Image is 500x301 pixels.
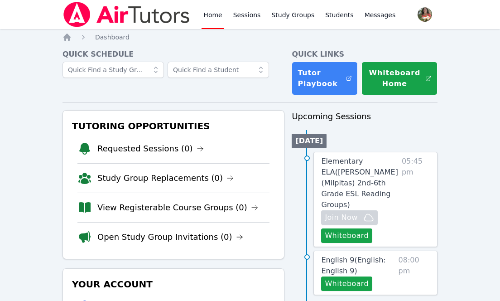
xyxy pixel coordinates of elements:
a: English 9(English: English 9) [321,255,394,277]
h3: Tutoring Opportunities [70,118,277,134]
input: Quick Find a Student [168,62,269,78]
a: Study Group Replacements (0) [97,172,234,184]
span: Elementary ELA ( [PERSON_NAME] (Milpitas) 2nd-6th Grade ESL Reading Groups ) [321,157,398,209]
a: Tutor Playbook [292,62,358,95]
h4: Quick Schedule [62,49,284,60]
button: Whiteboard [321,228,372,243]
span: Messages [365,10,396,19]
li: [DATE] [292,134,327,148]
h3: Your Account [70,276,277,292]
span: English 9 ( English: English 9 ) [321,256,385,275]
button: Join Now [321,210,377,225]
h3: Upcoming Sessions [292,110,437,123]
span: Join Now [325,212,357,223]
span: Dashboard [95,34,130,41]
input: Quick Find a Study Group [62,62,164,78]
img: Air Tutors [62,2,191,27]
span: 08:00 pm [399,255,430,291]
nav: Breadcrumb [62,33,437,42]
span: 05:45 pm [402,156,430,243]
button: Whiteboard Home [361,62,437,95]
a: Requested Sessions (0) [97,142,204,155]
a: Elementary ELA([PERSON_NAME] (Milpitas) 2nd-6th Grade ESL Reading Groups) [321,156,398,210]
a: View Registerable Course Groups (0) [97,201,258,214]
a: Open Study Group Invitations (0) [97,231,243,243]
a: Dashboard [95,33,130,42]
h4: Quick Links [292,49,437,60]
button: Whiteboard [321,277,372,291]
